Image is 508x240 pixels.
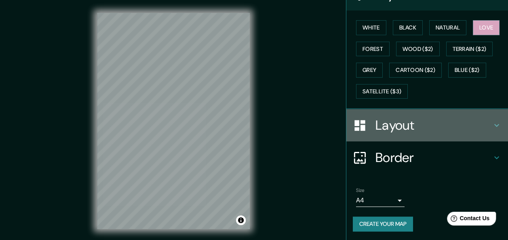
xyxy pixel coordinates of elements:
button: Toggle attribution [236,215,246,225]
label: Size [356,187,365,194]
button: Create your map [353,217,413,232]
div: Layout [346,109,508,141]
button: Terrain ($2) [446,42,493,57]
button: Cartoon ($2) [389,63,442,78]
button: Satellite ($3) [356,84,408,99]
button: Blue ($2) [448,63,486,78]
button: Black [393,20,423,35]
h4: Border [375,149,492,166]
button: Love [473,20,500,35]
button: Wood ($2) [396,42,440,57]
button: Forest [356,42,390,57]
div: Border [346,141,508,174]
button: Grey [356,63,383,78]
h4: Layout [375,117,492,133]
button: Natural [429,20,466,35]
div: A4 [356,194,405,207]
button: White [356,20,386,35]
iframe: Help widget launcher [436,208,499,231]
canvas: Map [97,13,250,229]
